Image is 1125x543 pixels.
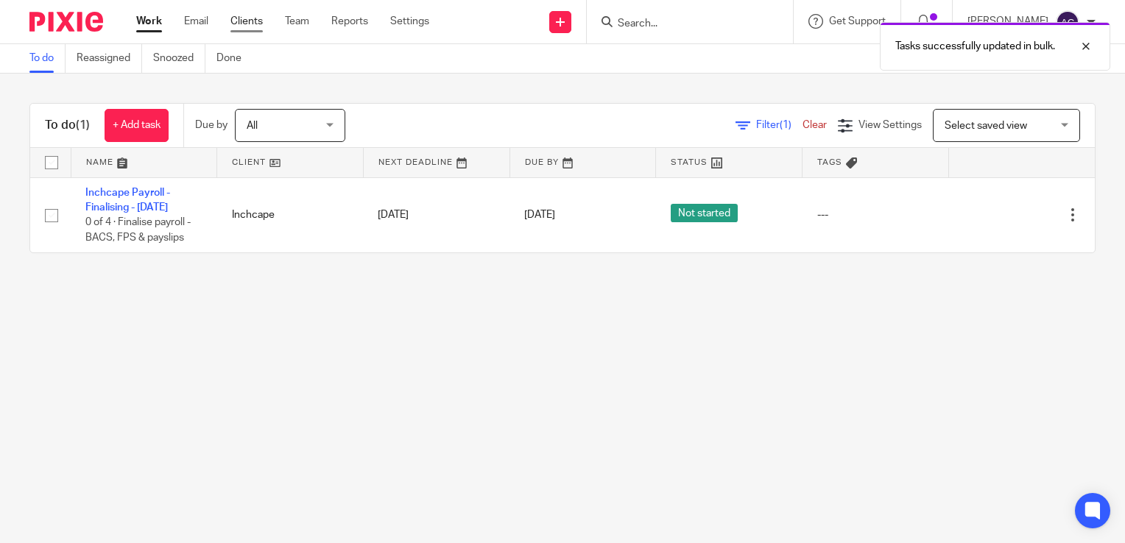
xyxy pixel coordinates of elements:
[216,44,253,73] a: Done
[184,14,208,29] a: Email
[85,217,191,243] span: 0 of 4 · Finalise payroll - BACS, FPS & payslips
[390,14,429,29] a: Settings
[195,118,228,132] p: Due by
[817,158,842,166] span: Tags
[756,120,803,130] span: Filter
[105,109,169,142] a: + Add task
[331,14,368,29] a: Reports
[45,118,90,133] h1: To do
[29,44,66,73] a: To do
[524,210,555,220] span: [DATE]
[136,14,162,29] a: Work
[285,14,309,29] a: Team
[76,119,90,131] span: (1)
[217,177,364,252] td: Inchcape
[85,188,170,213] a: Inchcape Payroll - Finalising - [DATE]
[945,121,1027,131] span: Select saved view
[671,204,738,222] span: Not started
[780,120,791,130] span: (1)
[817,207,934,222] div: ---
[895,39,1055,54] p: Tasks successfully updated in bulk.
[77,44,142,73] a: Reassigned
[1056,10,1079,34] img: svg%3E
[29,12,103,32] img: Pixie
[858,120,922,130] span: View Settings
[230,14,263,29] a: Clients
[803,120,827,130] a: Clear
[363,177,509,252] td: [DATE]
[153,44,205,73] a: Snoozed
[247,121,258,131] span: All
